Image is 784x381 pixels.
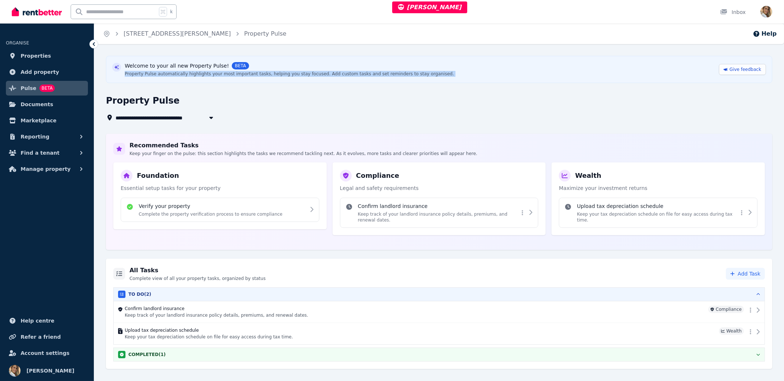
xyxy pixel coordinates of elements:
[21,316,54,325] span: Help centre
[577,202,738,210] h4: Upload tax depreciation schedule
[39,85,55,92] span: BETA
[106,95,180,107] h1: Property Pulse
[130,141,478,150] h2: Recommended Tasks
[21,116,56,125] span: Marketplace
[358,211,519,223] p: Keep track of your landlord insurance policy details, premiums, and renewal dates.
[139,211,283,217] p: Complete the property verification process to ensure compliance
[125,306,705,312] h4: Confirm landlord insurance
[121,184,319,192] p: Essential setup tasks for your property
[6,97,88,112] a: Documents
[738,270,760,277] span: Add Task
[139,202,283,210] h4: Verify your property
[125,334,716,340] p: Keep your tax depreciation schedule on file for easy access during tax time.
[6,40,29,46] span: ORGANISE
[747,306,754,314] button: More options
[21,84,36,93] span: Pulse
[244,29,287,38] span: Property Pulse
[559,198,758,228] div: Upload tax depreciation scheduleKeep your tax depreciation schedule on file for easy access durin...
[719,64,766,75] a: Give feedback
[519,208,526,217] button: More options
[6,81,88,96] a: PulseBETA
[9,365,21,377] img: Jodie Cartmer
[6,313,88,328] a: Help centre
[26,366,74,375] span: [PERSON_NAME]
[128,291,151,297] h3: TO DO ( 2 )
[340,184,539,192] p: Legal and safety requirements
[6,48,88,63] a: Properties
[21,333,61,341] span: Refer a friend
[719,327,744,335] span: Wealth
[130,266,266,275] h2: All Tasks
[125,71,454,77] div: Property Pulse automatically highlights your most important tasks, helping you stay focused. Add ...
[575,170,601,181] h3: Wealth
[6,113,88,128] a: Marketplace
[340,198,539,228] div: Confirm landlord insuranceKeep track of your landlord insurance policy details, premiums, and ren...
[6,346,88,360] a: Account settings
[137,170,179,181] h3: Foundation
[121,198,319,222] div: Verify your propertyComplete the property verification process to ensure compliance
[730,67,761,72] span: Give feedback
[720,8,746,16] div: Inbox
[559,184,758,192] p: Maximize your investment returns
[232,62,249,69] span: BETA
[753,29,777,38] button: Help
[6,330,88,344] a: Refer a friend
[356,170,399,181] h3: Compliance
[21,349,70,357] span: Account settings
[21,132,49,141] span: Reporting
[708,306,744,313] span: Compliance
[124,30,231,37] a: [STREET_ADDRESS][PERSON_NAME]
[12,6,62,17] img: RentBetter
[130,151,478,157] p: Keep your finger on the pulse: this section highlights the tasks we recommend tackling next. As i...
[125,327,716,333] h4: Upload tax depreciation schedule
[21,68,59,76] span: Add property
[738,208,745,217] button: More options
[125,312,705,318] p: Keep track of your landlord insurance policy details, premiums, and renewal dates.
[760,6,772,18] img: Jodie Cartmer
[128,352,166,357] h3: COMPLETED ( 1 )
[125,62,229,69] span: Welcome to your all new Property Pulse!
[577,211,738,223] p: Keep your tax depreciation schedule on file for easy access during tax time.
[747,327,754,336] button: More options
[114,348,765,361] button: COMPLETED(1)
[726,268,765,280] button: Add Task
[170,9,173,15] span: k
[21,51,51,60] span: Properties
[6,65,88,79] a: Add property
[94,24,295,44] nav: Breadcrumb
[130,276,266,281] p: Complete view of all your property tasks, organized by status
[6,162,88,176] button: Manage property
[21,100,53,109] span: Documents
[6,145,88,160] button: Find a tenant
[358,202,519,210] h4: Confirm landlord insurance
[21,148,60,157] span: Find a tenant
[21,165,71,173] span: Manage property
[6,129,88,144] button: Reporting
[398,4,462,11] span: [PERSON_NAME]
[114,288,765,301] button: TO DO(2)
